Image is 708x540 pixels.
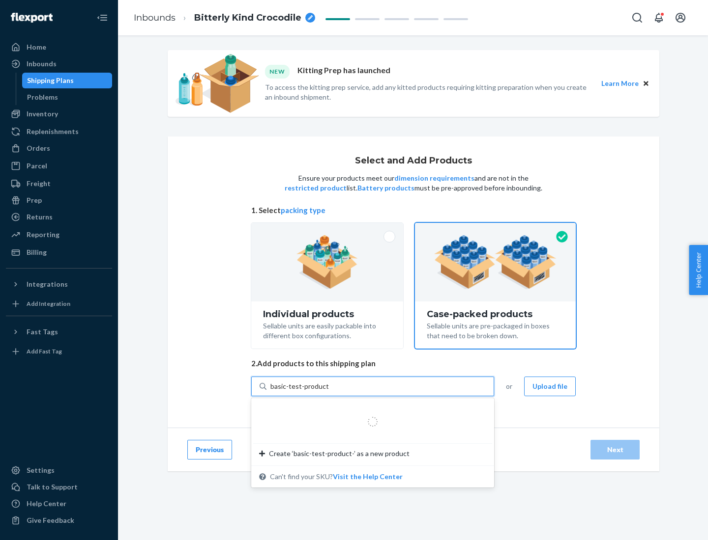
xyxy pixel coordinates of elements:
[6,39,112,55] a: Home
[27,92,58,102] div: Problems
[333,472,403,482] button: Create ‘basic-test-product-’ as a new productCan't find your SKU?
[27,212,53,222] div: Returns
[6,344,112,359] a: Add Fast Tag
[251,358,576,369] span: 2. Add products to this shipping plan
[6,56,112,72] a: Inbounds
[194,12,301,25] span: Bitterly Kind Crocodile
[641,78,651,89] button: Close
[649,8,669,27] button: Open notifications
[434,235,557,289] img: case-pack.59cecea509d18c883b923b81aeac6d0b.png
[357,183,414,193] button: Battery products
[27,515,74,525] div: Give Feedback
[6,324,112,340] button: Fast Tags
[126,3,323,32] ol: breadcrumbs
[6,158,112,174] a: Parcel
[599,445,631,455] div: Next
[6,227,112,243] a: Reporting
[6,276,112,292] button: Integrations
[27,299,70,308] div: Add Integration
[601,78,639,89] button: Learn More
[6,479,112,495] a: Talk to Support
[6,176,112,191] a: Freight
[27,465,55,475] div: Settings
[355,156,472,166] h1: Select and Add Products
[6,124,112,139] a: Replenishments
[6,106,112,122] a: Inventory
[27,76,74,85] div: Shipping Plans
[296,235,358,289] img: individual-pack.facf35554cb0f1810c75b2bd6df2d64e.png
[27,279,68,289] div: Integrations
[27,161,47,171] div: Parcel
[6,244,112,260] a: Billing
[263,319,391,341] div: Sellable units are easily packable into different box configurations.
[27,327,58,337] div: Fast Tags
[22,73,113,88] a: Shipping Plans
[27,230,59,240] div: Reporting
[92,8,112,27] button: Close Navigation
[27,347,62,355] div: Add Fast Tag
[6,462,112,478] a: Settings
[427,309,564,319] div: Case-packed products
[27,59,57,69] div: Inbounds
[627,8,647,27] button: Open Search Box
[270,381,329,391] input: Create ‘basic-test-product-’ as a new productCan't find your SKU?Visit the Help Center
[265,82,592,102] p: To access the kitting prep service, add any kitted products requiring kitting preparation when yo...
[269,449,410,459] span: Create ‘basic-test-product-’ as a new product
[22,89,113,105] a: Problems
[6,513,112,528] button: Give Feedback
[6,296,112,312] a: Add Integration
[27,143,50,153] div: Orders
[27,482,78,492] div: Talk to Support
[251,205,576,216] span: 1. Select
[671,8,690,27] button: Open account menu
[187,440,232,459] button: Previous
[394,173,474,183] button: dimension requirements
[6,209,112,225] a: Returns
[6,496,112,512] a: Help Center
[27,42,46,52] div: Home
[27,127,79,136] div: Replenishments
[281,205,325,216] button: packing type
[27,247,47,257] div: Billing
[11,13,53,23] img: Flexport logo
[27,109,58,119] div: Inventory
[134,12,176,23] a: Inbounds
[263,309,391,319] div: Individual products
[265,65,290,78] div: NEW
[590,440,640,459] button: Next
[270,472,403,482] span: Can't find your SKU?
[27,179,51,189] div: Freight
[27,195,42,205] div: Prep
[427,319,564,341] div: Sellable units are pre-packaged in boxes that need to be broken down.
[285,183,347,193] button: restricted product
[506,381,512,391] span: or
[27,499,66,509] div: Help Center
[284,173,543,193] p: Ensure your products meet our and are not in the list. must be pre-approved before inbounding.
[6,192,112,208] a: Prep
[6,140,112,156] a: Orders
[524,377,576,396] button: Upload file
[297,65,390,78] p: Kitting Prep has launched
[689,245,708,295] button: Help Center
